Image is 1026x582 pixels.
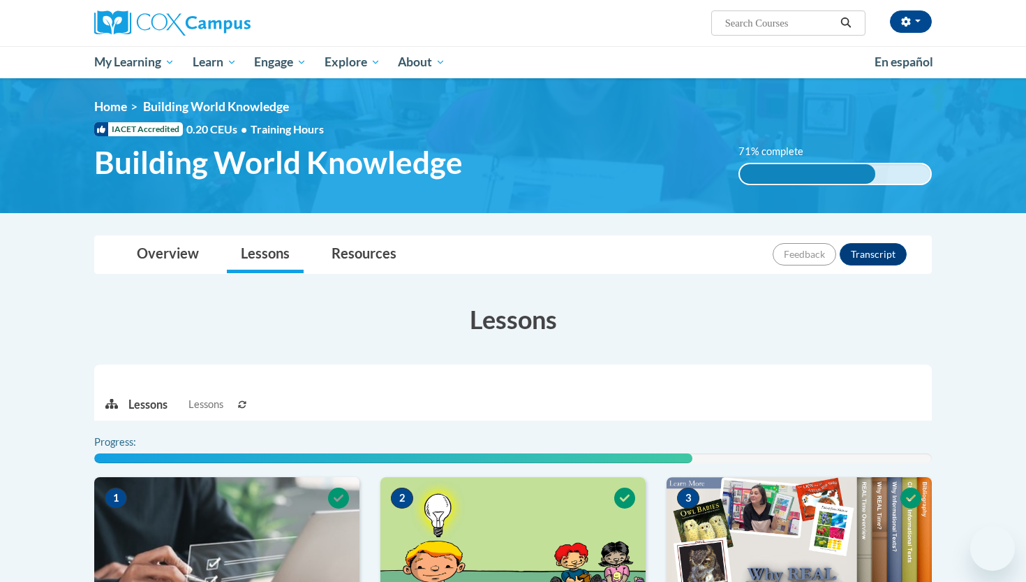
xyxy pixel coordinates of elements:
h3: Lessons [94,302,932,337]
span: Building World Knowledge [94,144,463,181]
span: Training Hours [251,122,324,136]
div: 71% complete [740,164,875,184]
a: Resources [318,236,410,273]
span: En español [875,54,933,69]
a: En español [865,48,942,77]
span: About [398,54,445,71]
span: My Learning [94,54,174,71]
a: Explore [315,46,389,78]
label: 71% complete [738,144,819,159]
a: Lessons [227,236,304,273]
button: Account Settings [890,10,932,33]
a: Cox Campus [94,10,359,36]
span: Building World Knowledge [143,99,289,114]
a: About [389,46,455,78]
span: Learn [193,54,237,71]
a: Learn [184,46,246,78]
button: Search [835,15,856,31]
a: Home [94,99,127,114]
p: Lessons [128,397,168,412]
span: 0.20 CEUs [186,122,251,137]
span: 2 [391,488,413,509]
span: • [241,122,247,136]
span: 1 [105,488,127,509]
span: Engage [254,54,306,71]
div: Main menu [73,46,953,78]
span: Lessons [188,397,223,412]
a: My Learning [85,46,184,78]
img: Cox Campus [94,10,251,36]
input: Search Courses [724,15,835,31]
iframe: Button to launch messaging window [970,526,1015,571]
span: 3 [677,488,699,509]
span: Explore [325,54,380,71]
label: Progress: [94,435,174,450]
button: Feedback [773,243,836,265]
a: Overview [123,236,213,273]
button: Transcript [840,243,907,265]
span: IACET Accredited [94,122,183,136]
a: Engage [245,46,315,78]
